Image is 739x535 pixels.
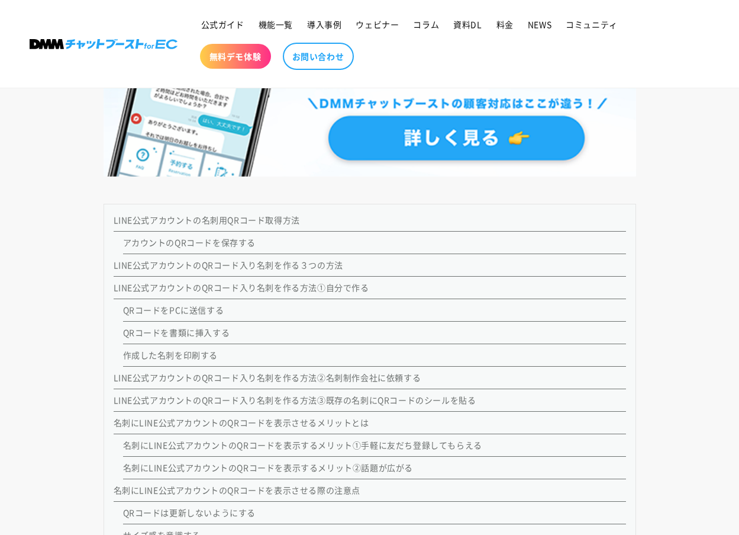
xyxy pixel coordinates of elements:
[194,12,251,37] a: 公式ガイド
[201,19,244,30] span: 公式ガイド
[406,12,446,37] a: コラム
[123,349,218,361] a: 作成した名刺を印刷する
[283,43,354,70] a: お問い合わせ
[489,12,521,37] a: 料金
[123,326,230,338] a: QRコードを書類に挿入する
[259,19,293,30] span: 機能一覧
[348,12,406,37] a: ウェビナー
[114,394,476,406] a: LINE公式アカウントのQRコード入り名刺を作る方法③既存の名刺にQRコードのシールを貼る
[114,259,343,271] a: LINE公式アカウントのQRコード入り名刺を作る３つの方法
[356,19,399,30] span: ウェビナー
[114,484,361,496] a: 名刺にLINE公式アカウントのQRコードを表示させる際の注意点
[496,19,514,30] span: 料金
[453,19,482,30] span: 資料DL
[292,51,344,62] span: お問い合わせ
[123,236,256,248] a: アカウントのQRコードを保存する
[209,51,262,62] span: 無料デモ体験
[114,371,421,383] a: LINE公式アカウントのQRコード入り名刺を作る方法②名刺制作会社に依頼する
[251,12,300,37] a: 機能一覧
[413,19,439,30] span: コラム
[114,281,369,293] a: LINE公式アカウントのQRコード入り名刺を作る方法①自分で作る
[123,507,256,518] a: QRコードは更新しないようにする
[123,462,414,473] a: 名刺にLINE公式アカウントのQRコードを表示するメリット②話題が広がる
[559,12,625,37] a: コミュニティ
[200,44,271,69] a: 無料デモ体験
[123,304,224,316] a: QRコードをPCに送信する
[521,12,559,37] a: NEWS
[30,39,178,49] img: 株式会社DMM Boost
[566,19,618,30] span: コミュニティ
[446,12,489,37] a: 資料DL
[528,19,551,30] span: NEWS
[123,439,482,451] a: 名刺にLINE公式アカウントのQRコードを表示するメリット①手軽に友だち登録してもらえる
[307,19,341,30] span: 導入事例
[114,417,369,428] a: 名刺にLINE公式アカウントのQRコードを表示させるメリットとは
[300,12,348,37] a: 導入事例
[114,214,300,226] a: LINE公式アカウントの名刺用QRコード取得方法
